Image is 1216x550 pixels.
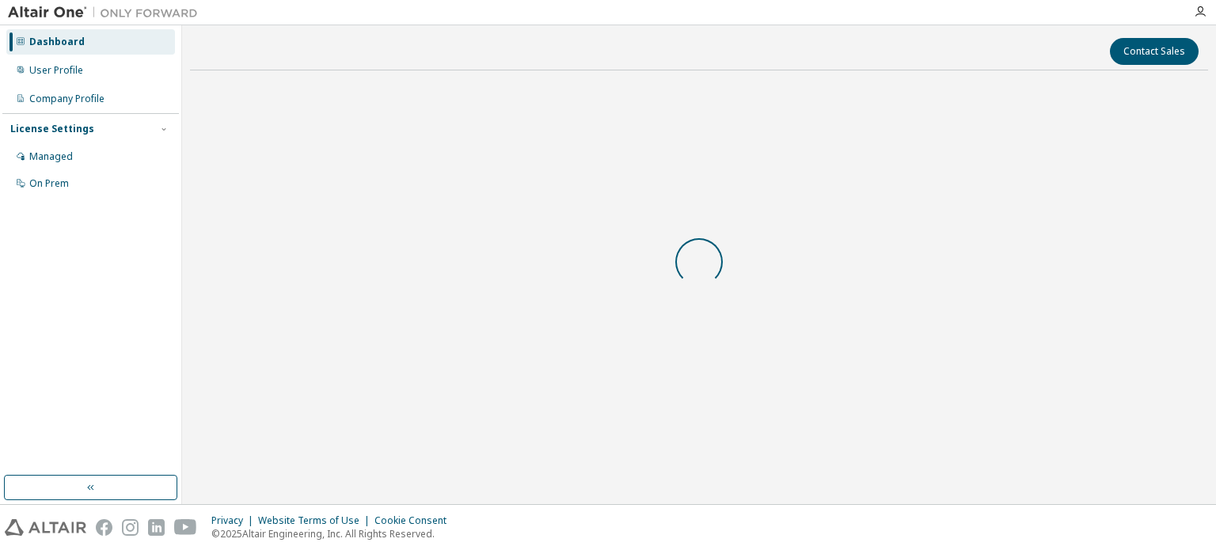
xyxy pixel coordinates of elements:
[1110,38,1199,65] button: Contact Sales
[5,519,86,536] img: altair_logo.svg
[29,93,104,105] div: Company Profile
[211,527,456,541] p: © 2025 Altair Engineering, Inc. All Rights Reserved.
[258,514,374,527] div: Website Terms of Use
[8,5,206,21] img: Altair One
[29,64,83,77] div: User Profile
[29,150,73,163] div: Managed
[96,519,112,536] img: facebook.svg
[148,519,165,536] img: linkedin.svg
[29,36,85,48] div: Dashboard
[10,123,94,135] div: License Settings
[374,514,456,527] div: Cookie Consent
[29,177,69,190] div: On Prem
[211,514,258,527] div: Privacy
[174,519,197,536] img: youtube.svg
[122,519,139,536] img: instagram.svg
